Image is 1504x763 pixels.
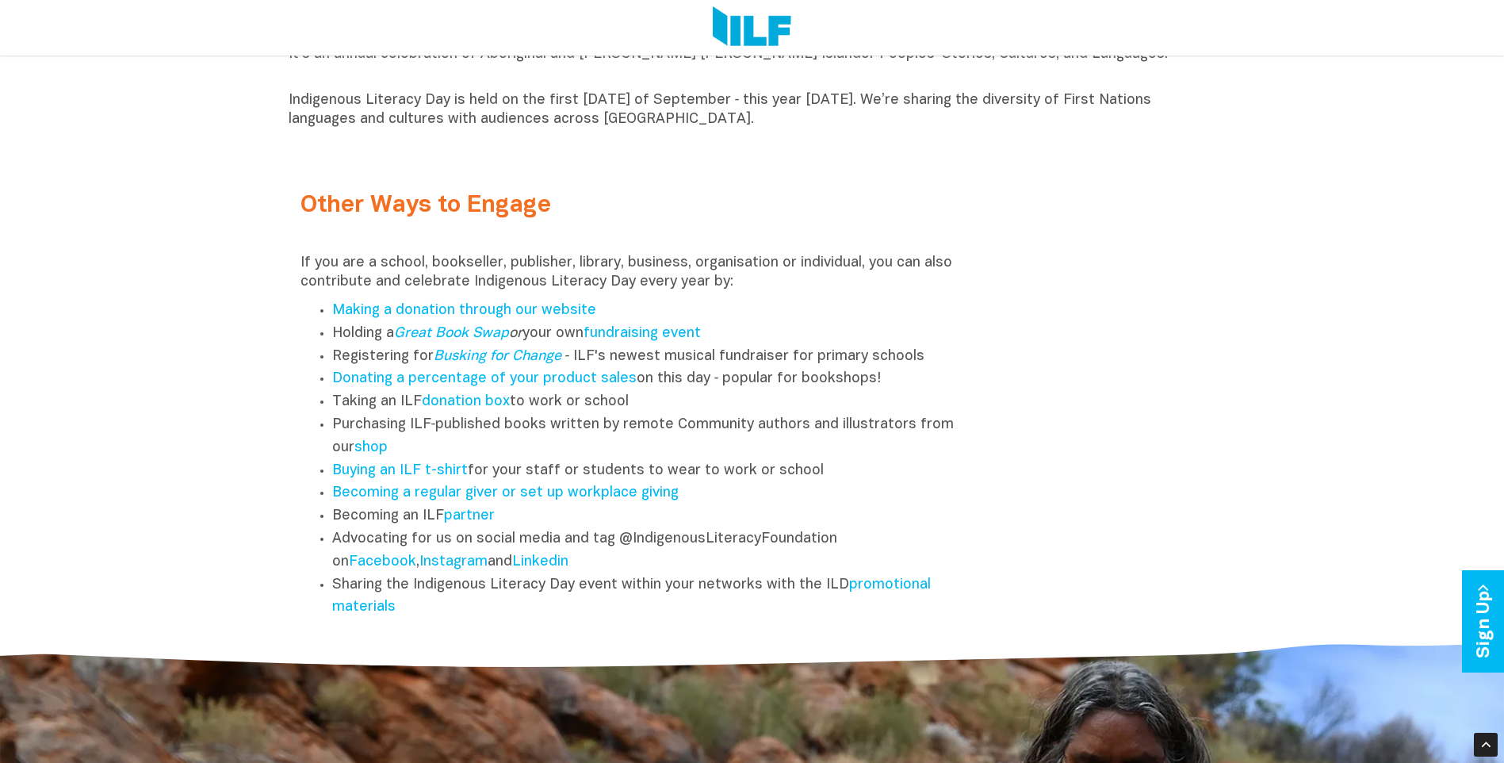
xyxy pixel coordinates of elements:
li: Sharing the Indigenous Literacy Day event within your networks with the ILD [332,574,973,620]
a: Donating a percentage of your product sales [332,372,637,385]
a: Facebook [349,555,416,569]
a: partner [444,509,495,523]
a: Buying an ILF t-shirt [332,464,468,477]
li: on this day ‑ popular for bookshops! [332,368,973,391]
li: Advocating for us on social media and tag @IndigenousLiteracyFoundation on , and [332,528,973,574]
li: Becoming an ILF [332,505,973,528]
li: Holding a your own [332,323,973,346]
div: Scroll Back to Top [1474,733,1498,757]
li: for your staff or students to wear to work or school [332,460,973,483]
em: or [394,327,522,340]
a: Busking for Change [434,350,561,363]
a: Great Book Swap [394,327,509,340]
a: shop [354,441,388,454]
li: Purchasing ILF‑published books written by remote Community authors and illustrators from our [332,414,973,460]
h2: Other Ways to Engage [300,193,973,219]
p: Indigenous Literacy Day is held on the first [DATE] of September ‑ this year [DATE]. We’re sharin... [289,91,1216,129]
a: Linkedin [512,555,568,569]
a: Making a donation through our website [332,304,596,317]
a: fundraising event [584,327,701,340]
a: Becoming a regular giver or set up workplace giving [332,486,679,500]
li: Taking an ILF to work or school [332,391,973,414]
a: donation box [422,395,510,408]
p: If you are a school, bookseller, publisher, library, business, organisation or individual, you ca... [300,254,973,292]
img: Logo [713,6,791,49]
li: Registering for ‑ ILF's newest musical fundraiser for primary schools [332,346,973,369]
a: Instagram [419,555,488,569]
